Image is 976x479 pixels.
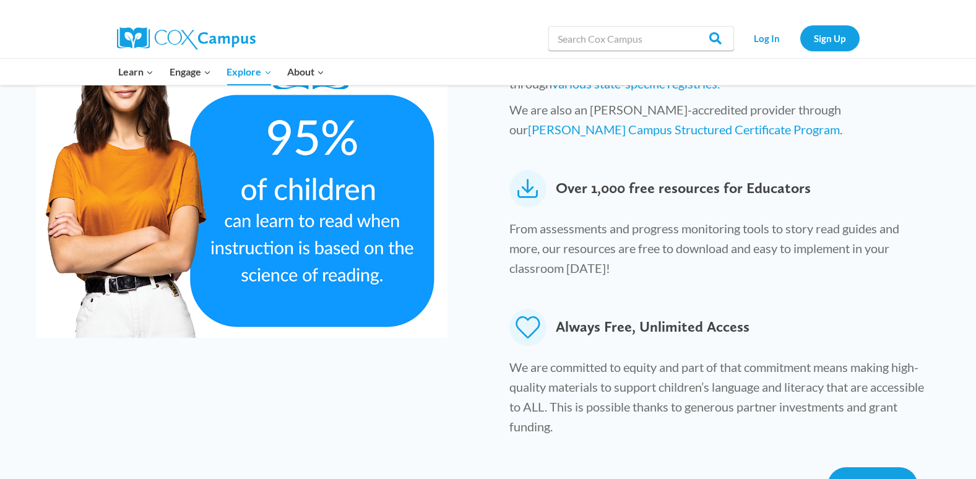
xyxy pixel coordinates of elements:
[279,59,332,85] button: Child menu of About
[219,59,280,85] button: Child menu of Explore
[117,27,256,50] img: Cox Campus
[111,59,332,85] nav: Primary Navigation
[548,26,734,51] input: Search Cox Campus
[528,122,840,137] a: [PERSON_NAME] Campus Structured Certificate Program
[556,170,811,207] span: Over 1,000 free resources for Educators
[509,357,931,442] p: We are committed to equity and part of that commitment means making high-quality materials to sup...
[740,25,860,51] nav: Secondary Navigation
[162,59,219,85] button: Child menu of Engage
[36,2,448,338] img: Frame 13 (1)
[800,25,860,51] a: Sign Up
[740,25,794,51] a: Log In
[552,76,720,91] a: various state-specific registries.
[509,100,931,145] p: We are also an [PERSON_NAME]-accredited provider through our .
[111,59,162,85] button: Child menu of Learn
[556,309,749,346] span: Always Free, Unlimited Access
[509,218,931,284] p: From assessments and progress monitoring tools to story read guides and more, our resources are f...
